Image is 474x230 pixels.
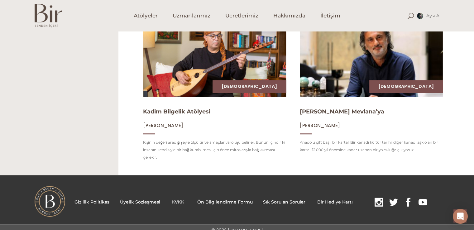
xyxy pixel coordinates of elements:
a: [DEMOGRAPHIC_DATA] [222,83,277,89]
span: Uzmanlarımız [173,12,210,19]
a: [PERSON_NAME] [300,122,340,128]
p: Anadolu çift başlı bir kartal. Bir kanadı kültür tarihi, diğer kanadı aşk olan bir kartal. 12.000... [300,139,443,154]
a: Kadim Bilgelik Atölyesi [143,108,210,115]
a: Bir Hediye Kartı [317,199,353,205]
img: AyseA1.jpg [417,13,423,19]
img: BI%CC%87R-LOGO.png [35,186,65,217]
a: Ön Bilgilendirme Formu [197,199,253,205]
span: İletişim [320,12,340,19]
a: Gizlilik Politikası [74,199,111,205]
p: Kişinin değeri aradığı şeyle ölçülür ve amaçlar varoluşu belirler. Bunun içindir ki in... [143,139,286,161]
span: [PERSON_NAME] [300,122,340,129]
span: Ücretlerimiz [225,12,258,19]
span: [PERSON_NAME] [143,122,183,129]
a: Sık Sorulan Sorular [263,199,305,205]
span: Hakkımızda [273,12,305,19]
span: AyseA [426,13,439,18]
a: [PERSON_NAME] [143,122,183,128]
span: Atölyeler [134,12,158,19]
p: . [74,198,432,207]
a: [PERSON_NAME] Mevlana’ya [300,108,384,115]
div: Open Intercom Messenger [453,209,468,224]
a: KVKK [172,199,184,205]
a: [DEMOGRAPHIC_DATA] [378,83,434,89]
a: Üyelik Sözleşmesi [120,199,160,205]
